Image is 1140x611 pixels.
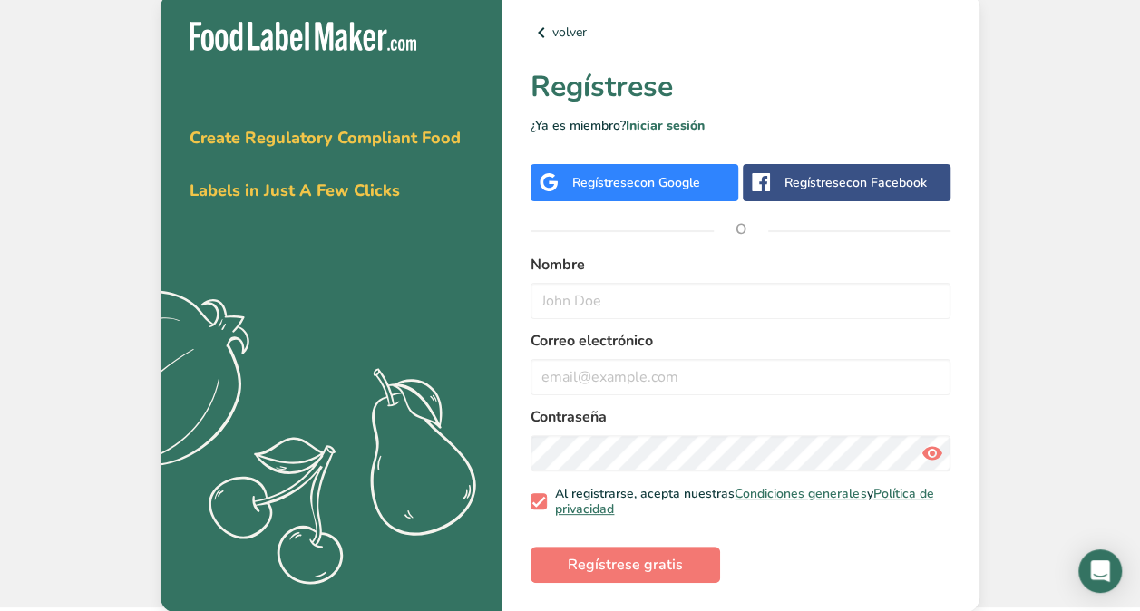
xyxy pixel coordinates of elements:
[555,485,933,519] a: Política de privacidad
[190,22,416,52] img: Food Label Maker
[531,254,950,276] label: Nombre
[784,173,927,192] div: Regístrese
[531,116,950,135] p: ¿Ya es miembro?
[531,330,950,352] label: Correo electrónico
[572,173,700,192] div: Regístrese
[531,359,950,395] input: email@example.com
[531,22,950,44] a: volver
[531,406,950,428] label: Contraseña
[190,127,461,201] span: Create Regulatory Compliant Food Labels in Just A Few Clicks
[531,65,950,109] h1: Regístrese
[531,283,950,319] input: John Doe
[735,485,866,502] a: Condiciones generales
[531,547,720,583] button: Regístrese gratis
[626,117,705,134] a: Iniciar sesión
[1078,549,1122,593] div: Open Intercom Messenger
[634,174,700,191] span: con Google
[846,174,927,191] span: con Facebook
[568,554,683,576] span: Regístrese gratis
[714,202,768,257] span: O
[547,486,944,518] span: Al registrarse, acepta nuestras y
